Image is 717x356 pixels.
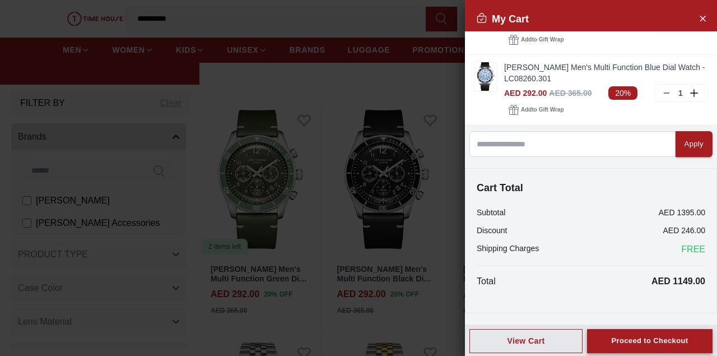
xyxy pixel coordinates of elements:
[477,207,505,218] p: Subtotal
[521,104,564,115] span: Add to Gift Wrap
[587,329,713,353] button: Proceed to Checkout
[504,102,568,118] button: Addto Gift Wrap
[479,335,573,346] div: View Cart
[521,34,564,45] span: Add to Gift Wrap
[663,225,706,236] p: AED 246.00
[476,11,529,27] h2: My Cart
[651,275,705,288] p: AED 1149.00
[608,86,637,100] span: 20%
[693,9,711,27] button: Close Account
[659,207,705,218] p: AED 1395.00
[681,243,705,256] span: FREE
[474,62,497,91] img: ...
[611,335,688,348] div: Proceed to Checkout
[504,62,708,84] a: [PERSON_NAME] Men's Multi Function Blue Dial Watch - LC08260.301
[685,138,704,151] div: Apply
[549,89,592,98] span: AED 365.00
[504,89,547,98] span: AED 292.00
[504,32,568,48] button: Addto Gift Wrap
[469,329,583,353] button: View Cart
[676,87,685,99] p: 1
[477,243,539,256] p: Shipping Charges
[477,225,507,236] p: Discount
[477,180,705,196] h4: Cart Total
[477,275,496,288] p: Total
[676,131,713,157] button: Apply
